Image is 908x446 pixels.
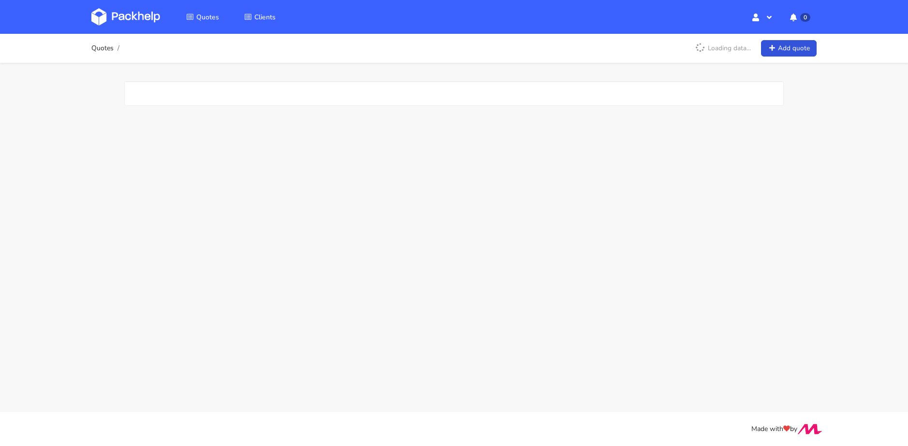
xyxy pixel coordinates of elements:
img: Dashboard [91,8,160,26]
a: Add quote [761,40,817,57]
a: Quotes [91,44,114,52]
span: 0 [800,13,810,22]
nav: breadcrumb [91,39,122,58]
img: Move Closer [797,424,822,434]
span: Clients [254,13,276,22]
p: Loading data... [690,40,756,57]
div: Made with by [79,424,829,435]
span: Quotes [196,13,219,22]
a: Quotes [175,8,231,26]
a: Clients [233,8,287,26]
button: 0 [782,8,817,26]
